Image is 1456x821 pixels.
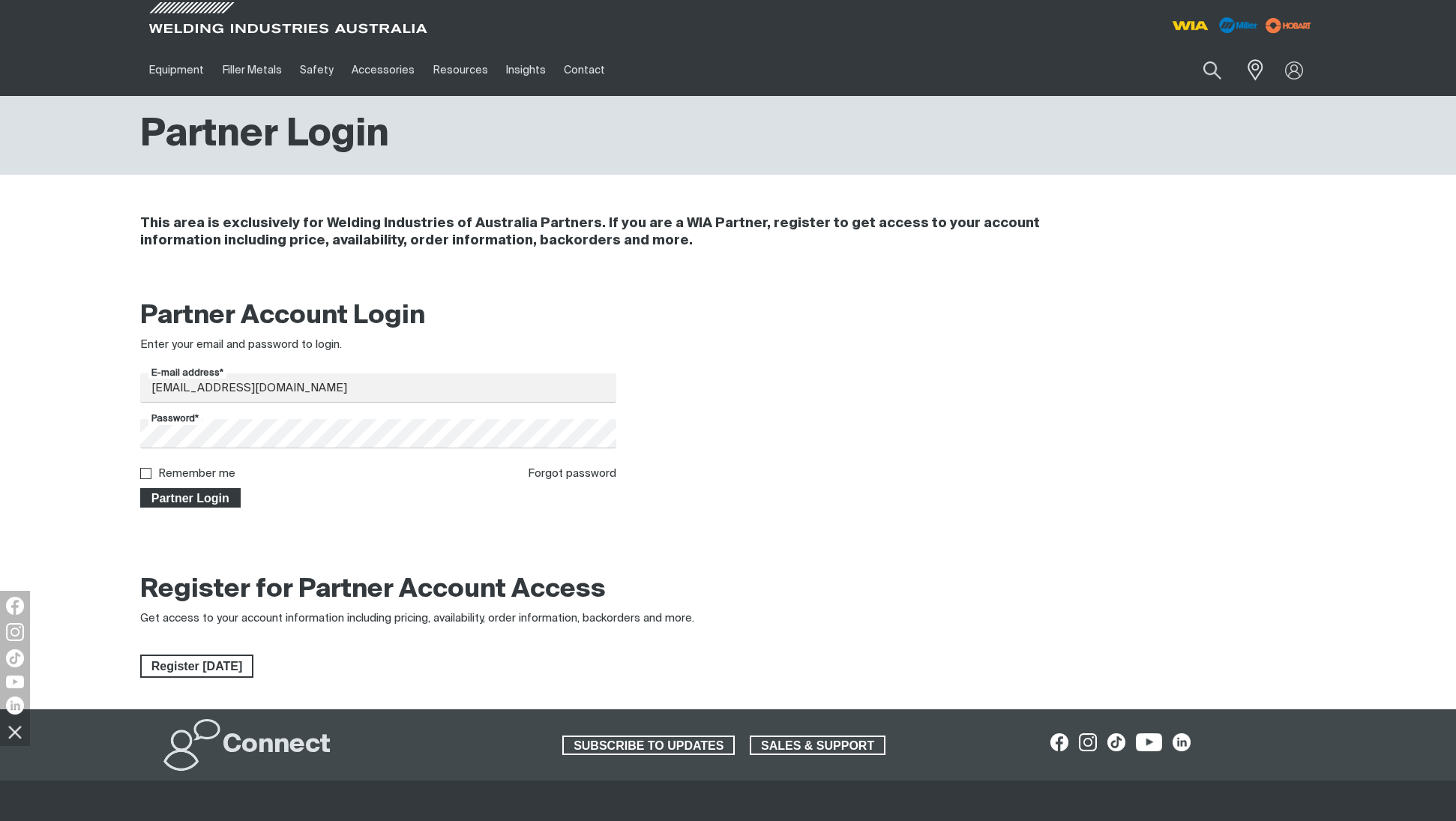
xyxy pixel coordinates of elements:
[6,697,24,715] img: LinkedIn
[142,488,239,508] span: Partner Login
[140,300,616,333] h2: Partner Account Login
[140,44,213,96] a: Equipment
[424,44,497,96] a: Resources
[142,655,252,679] span: Register [DATE]
[158,468,235,479] label: Remember me
[140,215,1116,250] h4: This area is exclusively for Welding Industries of Australia Partners. If you are a WIA Partner, ...
[1187,52,1238,88] button: Search products
[750,736,885,755] a: SALES & SUPPORT
[562,736,735,755] a: SUBSCRIBE TO UPDATES
[1168,52,1238,88] input: Product name or item number...
[6,649,24,667] img: TikTok
[751,736,884,755] span: SALES & SUPPORT
[291,44,343,96] a: Safety
[140,574,606,607] h2: Register for Partner Account Access
[528,468,616,479] a: Forgot password
[140,488,241,508] button: Partner Login
[140,111,389,160] h1: Partner Login
[555,44,614,96] a: Contact
[6,623,24,641] img: Instagram
[140,613,694,624] span: Get access to your account information including pricing, availability, order information, backor...
[343,44,424,96] a: Accessories
[140,655,253,679] a: Register Today
[6,676,24,688] img: YouTube
[140,337,616,354] div: Enter your email and password to login.
[2,719,28,745] img: hide socials
[6,597,24,615] img: Facebook
[1261,14,1316,37] img: miller
[564,736,733,755] span: SUBSCRIBE TO UPDATES
[497,44,555,96] a: Insights
[223,729,331,762] h2: Connect
[140,44,1022,96] nav: Main
[213,44,290,96] a: Filler Metals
